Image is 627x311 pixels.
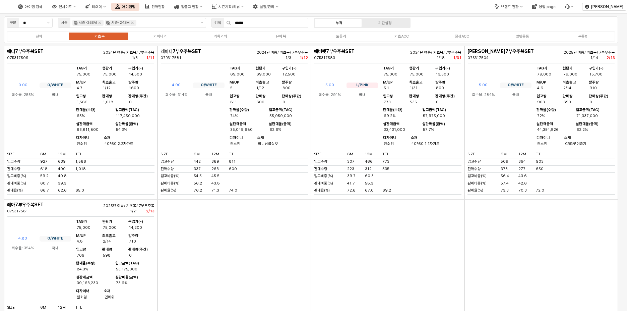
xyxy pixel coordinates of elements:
label: 정상ACC [432,34,492,39]
button: 아이템맵 [111,3,139,11]
label: 전체 [9,34,69,39]
div: 누적 [336,21,342,25]
div: 입출고 현황 [181,5,199,9]
div: 정상ACC [455,34,469,39]
div: Remove 시즌-24SM [131,21,134,24]
div: 기획내의 [153,34,167,39]
div: 일반용품 [516,34,529,39]
div: Remove 시즌-25SM [98,21,101,24]
div: 브랜드 전환 [501,5,519,9]
button: 영업 page [528,3,560,11]
label: 기초ACC [371,34,432,39]
div: 기초복 [95,34,105,39]
div: 인사이트 [59,5,72,9]
div: 시즌기획/리뷰 [218,5,240,9]
div: 복종X [578,34,587,39]
label: 기간설정 [362,20,409,26]
button: 제안 사항 표시 [198,18,206,28]
div: 시즌 [61,20,68,26]
button: 판매현황 [141,3,169,11]
label: 토들러 [311,34,371,39]
label: 복종X [553,34,613,39]
div: 시즌-25SM [79,20,97,26]
button: 시즌기획/리뷰 [208,3,248,11]
div: 구분 [10,20,16,26]
p: [PERSON_NAME] [591,4,623,9]
div: 설정/관리 [260,5,274,9]
div: 유아복 [276,34,286,39]
label: 기초복 [69,34,130,39]
div: 영업 page [539,5,556,9]
div: 아이템맵 [122,5,135,9]
label: 유아복 [251,34,311,39]
button: 브랜드 전환 [490,3,526,11]
label: 누적 [316,20,362,26]
div: 토들러 [336,34,346,39]
div: 판매현황 [151,5,165,9]
label: 기획외의 [190,34,251,39]
label: 기획내의 [130,34,190,39]
div: 검색 [214,20,221,26]
label: 일반용품 [492,34,553,39]
button: 인사이트 [48,3,80,11]
div: 기초ACC [394,34,409,39]
button: 제안 사항 표시 [45,18,52,28]
div: 리오더 [92,5,102,9]
button: 설정/관리 [249,3,282,11]
button: [PERSON_NAME] [582,3,626,11]
div: Menu item 6 [561,3,577,11]
button: 아이템 검색 [14,3,47,11]
div: 전체 [36,34,43,39]
div: 기간설정 [378,21,392,25]
button: 입출고 현황 [170,3,206,11]
div: 기획외의 [214,34,227,39]
button: 리오더 [81,3,110,11]
div: 시즌-24SM [111,20,130,26]
div: 아이템 검색 [25,5,43,9]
